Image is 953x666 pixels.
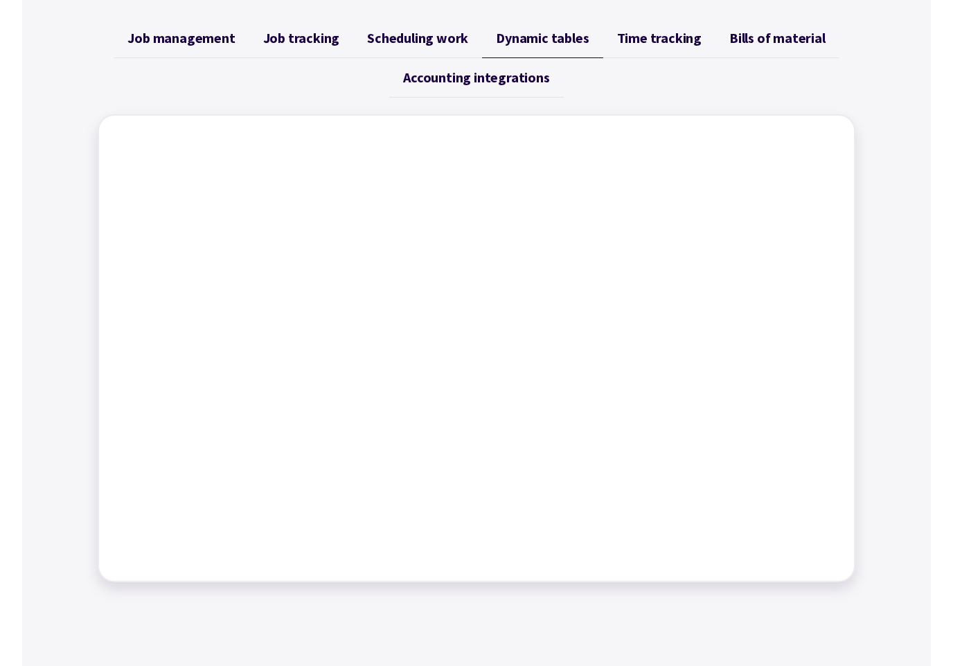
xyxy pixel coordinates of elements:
[617,30,702,46] span: Time tracking
[127,30,235,46] span: Job management
[403,69,549,86] span: Accounting integrations
[715,516,953,666] iframe: Chat Widget
[263,30,340,46] span: Job tracking
[729,30,826,46] span: Bills of material
[496,30,589,46] span: Dynamic tables
[367,30,468,46] span: Scheduling work
[113,129,840,567] iframe: To enrich screen reader interactions, please activate Accessibility in Grammarly extension settings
